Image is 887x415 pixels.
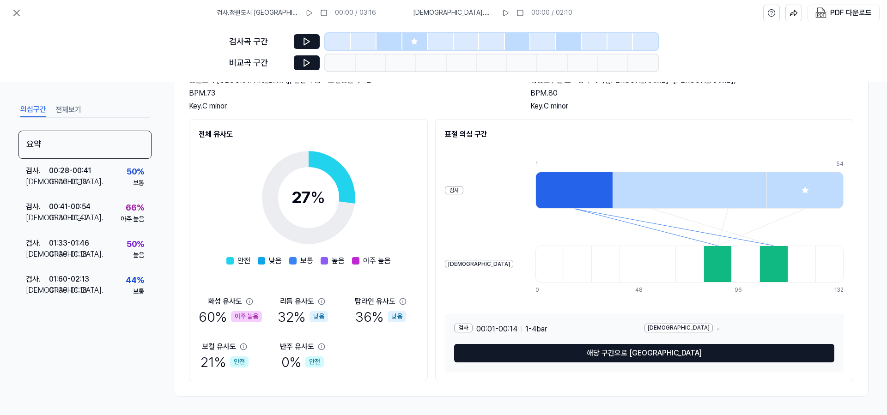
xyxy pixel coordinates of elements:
div: 50 % [127,165,144,179]
div: 00:41 - 00:54 [49,201,91,212]
div: 높음 [133,251,144,260]
div: 탑라인 유사도 [355,296,395,307]
div: 반주 유사도 [280,341,314,352]
div: 비교곡 구간 [229,56,288,70]
div: 00:28 - 00:41 [49,165,91,176]
div: 검사 [454,324,473,332]
div: 48 [635,286,663,294]
div: 01:60 - 02:13 [49,274,89,285]
div: 00:00 / 02:10 [531,8,572,18]
div: BPM. 73 [189,88,512,99]
div: 아주 높음 [231,311,262,322]
div: 리듬 유사도 [280,296,314,307]
span: 1 - 4 bar [525,324,547,335]
div: 아주 높음 [121,215,144,224]
div: 안전 [305,356,324,367]
div: [DEMOGRAPHIC_DATA] [644,324,713,332]
div: 36 % [355,307,406,326]
span: 아주 높음 [363,255,391,266]
div: Key. C minor [530,101,853,112]
span: 보통 [300,255,313,266]
div: 44 % [126,274,144,287]
div: [DEMOGRAPHIC_DATA] . [26,212,49,223]
div: 01:33 - 01:46 [49,238,89,249]
div: 50 % [127,238,144,251]
button: 의심구간 [20,102,46,117]
button: 해당 구간으로 [GEOGRAPHIC_DATA] [454,344,834,362]
div: 0 % [281,352,324,372]
div: 검사 . [26,165,49,176]
div: 보통 [133,179,144,188]
div: PDF 다운로드 [830,7,872,19]
div: [DEMOGRAPHIC_DATA] . [26,285,49,296]
img: PDF Download [815,7,826,18]
div: - [644,324,835,335]
button: PDF 다운로드 [814,5,874,21]
svg: help [767,8,776,18]
span: 낮음 [269,255,282,266]
div: 01:06 - 01:18 [49,176,87,187]
div: 보통 [133,287,144,296]
div: 01:06 - 01:18 [49,285,87,296]
div: 검사 . [26,238,49,249]
div: [DEMOGRAPHIC_DATA] . [26,249,49,260]
div: 00:00 / 03:16 [335,8,376,18]
div: 낮음 [388,311,406,322]
h2: 전체 유사도 [199,129,418,140]
div: 60 % [199,307,262,326]
div: Key. C minor [189,101,512,112]
div: [DEMOGRAPHIC_DATA] . [26,176,49,187]
div: 검사 . [26,274,49,285]
div: 21 % [200,352,249,372]
span: 안전 [237,255,250,266]
span: % [310,187,325,207]
span: 검사 . 정원도시 [GEOGRAPHIC_DATA], 천년의 꿈 - 조선풍발라드2 [217,8,298,18]
div: 54 [836,160,844,168]
div: 보컬 유사도 [202,341,236,352]
div: 요약 [18,131,152,159]
div: 66 % [126,201,144,215]
button: help [763,5,780,21]
div: 01:30 - 01:42 [49,212,89,223]
div: 27 [292,185,325,210]
div: 화성 유사도 [208,296,242,307]
div: 검사 . [26,201,49,212]
div: 0 [535,286,564,294]
span: [DEMOGRAPHIC_DATA] . 검정고무신 오프닝 주제가([PERSON_NAME]+[PERSON_NAME]) [413,8,494,18]
h2: 표절 의심 구간 [445,129,844,140]
div: 검사곡 구간 [229,35,288,48]
div: 32 % [278,307,328,326]
div: 안전 [230,356,249,367]
div: 1 [535,160,613,168]
div: 01:06 - 01:18 [49,249,87,260]
span: 00:01 - 00:14 [476,324,517,335]
div: 검사 [445,186,463,195]
button: 전체보기 [55,102,81,117]
div: 132 [834,286,844,294]
div: BPM. 80 [530,88,853,99]
div: 96 [735,286,763,294]
span: 높음 [332,255,345,266]
div: [DEMOGRAPHIC_DATA] [445,260,513,269]
div: 낮음 [310,311,328,322]
img: share [790,9,798,17]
